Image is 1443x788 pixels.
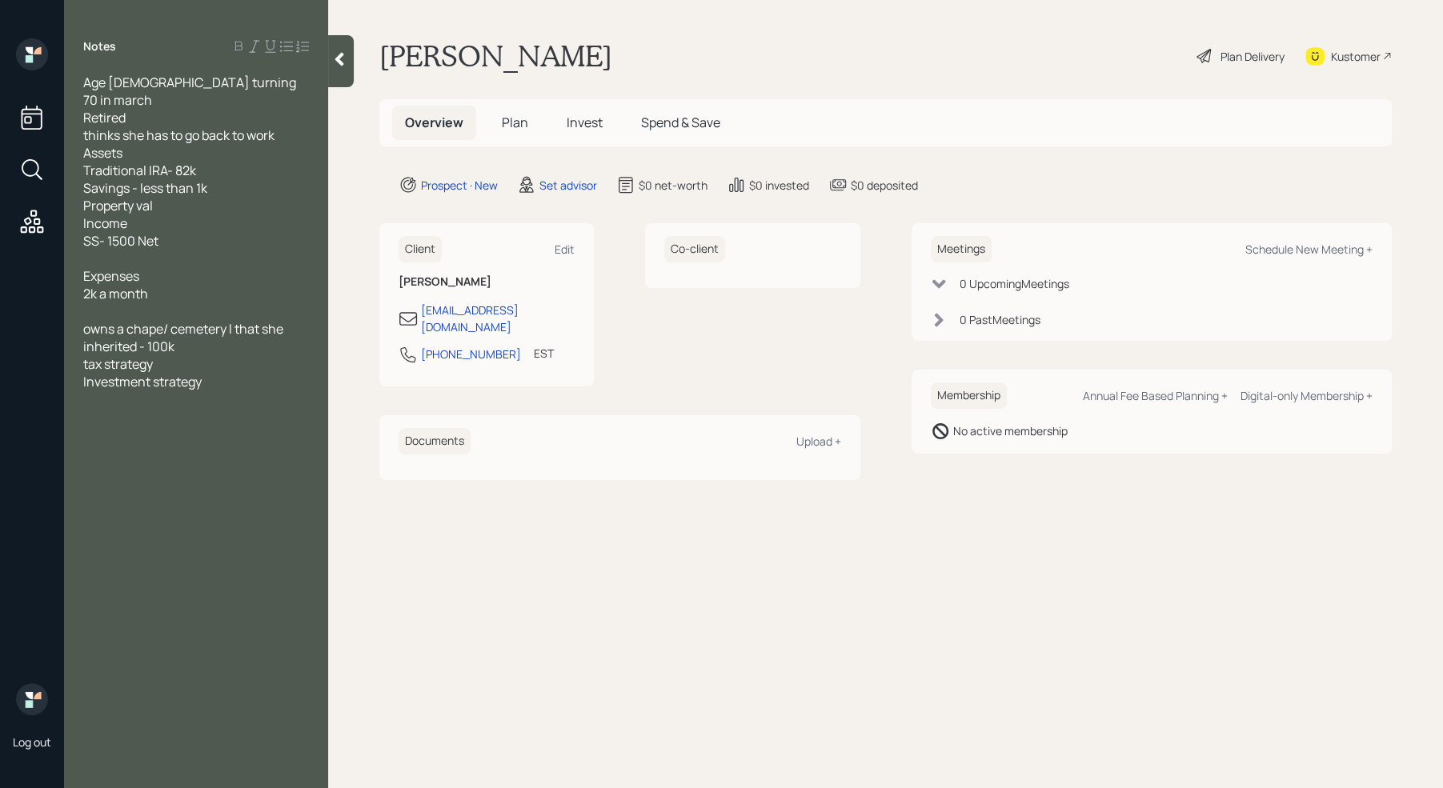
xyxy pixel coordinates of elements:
span: Income [83,214,127,232]
div: Digital-only Membership + [1241,388,1373,403]
div: EST [534,345,554,362]
h6: [PERSON_NAME] [399,275,575,289]
div: Log out [13,734,51,750]
span: tax strategy [83,355,153,373]
span: Invest [567,114,603,131]
span: Retired [83,109,126,126]
label: Notes [83,38,116,54]
span: 2k a month [83,285,148,302]
div: Prospect · New [421,177,498,194]
h1: [PERSON_NAME] [379,38,612,74]
span: Property val [83,197,153,214]
div: [EMAIL_ADDRESS][DOMAIN_NAME] [421,302,575,335]
div: Edit [555,242,575,257]
span: Plan [502,114,528,131]
span: owns a chape/ cemetery l that she inherited - 100k [83,320,286,355]
div: Set advisor [539,177,597,194]
div: 0 Past Meeting s [960,311,1040,328]
span: thinks she has to go back to work [83,126,275,144]
div: Plan Delivery [1221,48,1285,65]
div: Annual Fee Based Planning + [1083,388,1228,403]
div: No active membership [953,422,1068,439]
div: 0 Upcoming Meeting s [960,275,1069,292]
h6: Documents [399,428,471,454]
div: Schedule New Meeting + [1245,242,1373,257]
div: Upload + [796,434,841,449]
div: $0 deposited [851,177,918,194]
img: retirable_logo.png [16,683,48,715]
div: [PHONE_NUMBER] [421,346,521,362]
div: Kustomer [1331,48,1381,65]
h6: Client [399,236,442,262]
span: Assets [83,144,122,162]
h6: Membership [931,382,1007,409]
h6: Co-client [664,236,725,262]
div: $0 invested [749,177,809,194]
span: Expenses [83,267,139,285]
span: Traditional IRA- 82k [83,162,196,179]
h6: Meetings [931,236,992,262]
span: SS- 1500 Net [83,232,158,250]
span: Age [DEMOGRAPHIC_DATA] turning 70 in march [83,74,299,109]
span: Overview [405,114,463,131]
div: $0 net-worth [639,177,707,194]
span: Spend & Save [641,114,720,131]
span: Investment strategy [83,373,202,390]
span: Savings - less than 1k [83,179,207,197]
